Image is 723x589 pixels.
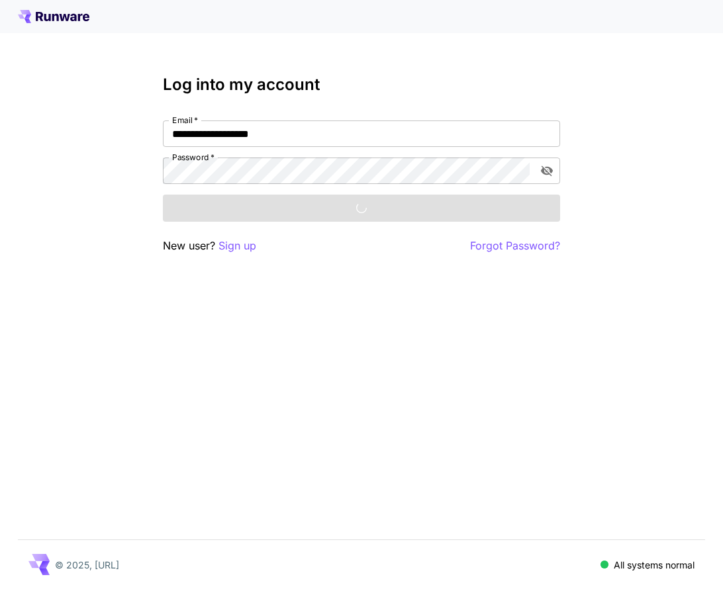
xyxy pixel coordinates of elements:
[163,75,560,94] h3: Log into my account
[163,238,256,254] p: New user?
[55,558,119,572] p: © 2025, [URL]
[470,238,560,254] button: Forgot Password?
[614,558,695,572] p: All systems normal
[218,238,256,254] button: Sign up
[172,152,215,163] label: Password
[172,114,198,126] label: Email
[535,159,559,183] button: toggle password visibility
